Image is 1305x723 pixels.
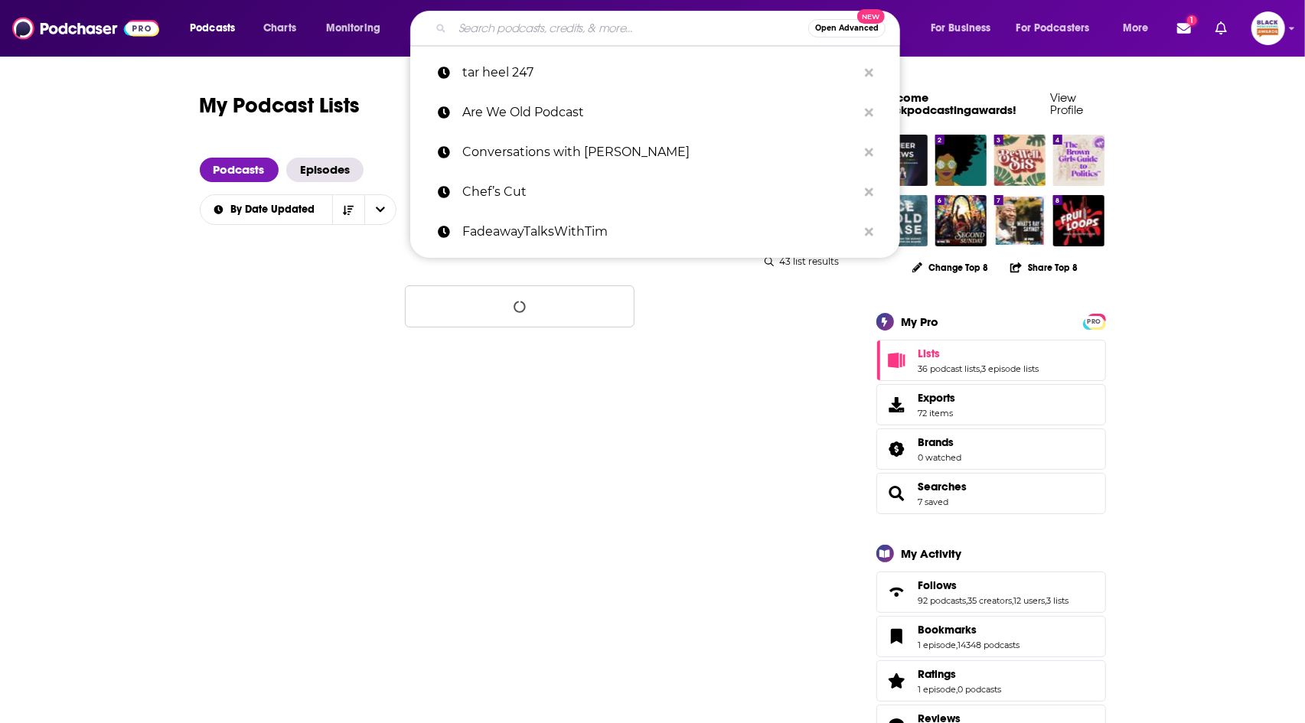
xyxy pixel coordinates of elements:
a: 14348 podcasts [958,640,1020,650]
a: 7 saved [918,497,949,507]
span: Follows [918,578,958,592]
a: Brands [918,435,962,449]
img: Second Sunday [935,195,987,246]
div: Search podcasts, credits, & more... [425,11,915,46]
span: Bookmarks [918,623,977,637]
a: 0 watched [918,452,962,463]
a: 3 lists [1047,595,1069,606]
span: New [857,9,885,24]
span: Exports [882,394,912,415]
a: 35 creators [968,595,1013,606]
a: Show notifications dropdown [1171,15,1197,41]
a: PRO [1085,314,1104,326]
span: Exports [918,391,956,405]
img: Podchaser - Follow, Share and Rate Podcasts [12,14,159,43]
div: My Activity [902,546,962,561]
span: Brands [876,428,1106,470]
button: open menu [364,195,396,224]
a: Lists [918,347,1039,360]
span: Charts [263,18,296,39]
span: Monitoring [326,18,380,39]
img: Fruitloops: Serial Killers of Color [1053,195,1104,246]
a: Episodes [286,158,364,182]
a: 1 episode [918,684,957,695]
a: Bookmarks [882,626,912,647]
span: , [980,363,982,374]
a: 36 podcast lists [918,363,980,374]
p: Chef’s Cut [462,172,857,212]
img: User Profile [1251,11,1285,45]
a: Show notifications dropdown [1209,15,1233,41]
button: Open AdvancedNew [808,19,886,37]
a: 0 podcasts [958,684,1002,695]
img: Be Well Sis: The Podcast [994,135,1046,186]
div: My Pro [902,314,939,329]
img: Stitch Please [935,135,987,186]
h1: My Podcast Lists [200,92,361,121]
button: Sort Direction [332,195,364,224]
a: Welcome blackpodcastingawards! [876,90,1017,117]
img: The Brown Girls Guide to Politics [1053,135,1104,186]
a: Chef’s Cut [410,172,900,212]
a: FadeawayTalksWithTim [410,212,900,252]
span: By Date Updated [230,204,320,215]
p: FadeawayTalksWithTim [462,212,857,252]
p: tar heel 247 [462,53,857,93]
span: , [957,684,958,695]
span: , [1046,595,1047,606]
span: Podcasts [200,158,279,182]
span: Logged in as blackpodcastingawards [1251,11,1285,45]
img: Queer News [876,135,928,186]
a: Searches [918,480,967,493]
a: Searches [882,483,912,504]
span: Follows [876,572,1106,613]
button: open menu [315,16,400,41]
h2: Choose List sort [200,194,396,225]
span: Brands [918,435,954,449]
button: Change Top 8 [903,258,998,277]
span: 72 items [918,408,956,418]
button: Share Top 8 [1010,252,1078,282]
span: , [1013,595,1014,606]
span: Open Advanced [815,24,879,32]
span: Ratings [918,667,957,681]
a: Lists [882,350,912,371]
span: PRO [1085,316,1104,327]
p: Are We Old Podcast [462,93,857,132]
span: Searches [876,473,1106,514]
a: Conversations with [PERSON_NAME] [410,132,900,172]
span: Ratings [876,660,1106,702]
button: open menu [199,204,332,215]
a: Exports [876,384,1106,425]
a: 92 podcasts [918,595,967,606]
p: Conversations with Mai [462,132,857,172]
a: Follows [882,581,912,603]
img: What's Ray Saying? [994,195,1046,246]
span: Bookmarks [876,616,1106,657]
button: open menu [920,16,1010,41]
button: open menu [1006,16,1112,41]
a: Ratings [918,667,1002,681]
span: Lists [918,347,941,360]
a: Follows [918,578,1069,592]
a: Brands [882,438,912,460]
a: 1 episode [918,640,957,650]
span: For Podcasters [1016,18,1090,39]
span: 1 [1187,15,1197,25]
input: Search podcasts, credits, & more... [452,16,808,41]
button: Loading [405,285,635,327]
img: Ice Cold Case [876,195,928,246]
a: View Profile [1051,90,1084,117]
a: Ratings [882,670,912,692]
span: , [957,640,958,650]
span: For Business [931,18,991,39]
a: 12 users [1014,595,1046,606]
